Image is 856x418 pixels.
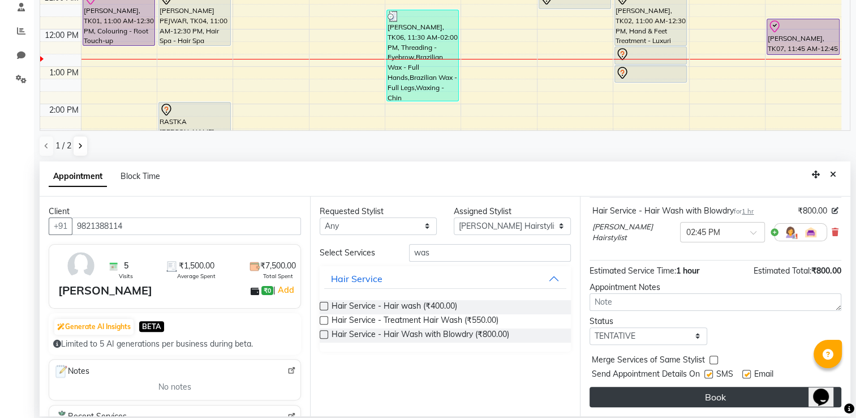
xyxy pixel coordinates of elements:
span: Total Spent [263,272,293,280]
span: Visits [119,272,133,280]
i: Edit price [832,207,838,214]
span: Email [754,368,773,382]
div: Client [49,206,301,217]
a: Add [276,283,295,297]
span: Estimated Service Time: [590,266,676,276]
div: 1:00 PM [47,67,81,79]
input: Search by service name [409,244,571,262]
span: 1 / 2 [55,140,71,152]
div: Limited to 5 AI generations per business during beta. [53,338,296,350]
div: Appointment Notes [590,281,841,293]
span: 1 hour [676,266,699,276]
span: No notes [158,381,191,393]
div: RASTKA [PERSON_NAME], TK03, 02:00 PM-03:00 PM, Hair Service - Ironing [159,103,230,138]
span: Hair Service - Treatment Hair Wash (₹550.00) [332,314,498,329]
span: | [273,283,295,297]
button: +91 [49,217,72,235]
div: Status [590,315,707,327]
img: avatar [64,249,97,282]
div: 12:00 PM [42,29,81,41]
span: Merge Services of Same Stylist [592,354,705,368]
span: Hair Service - Hair Wash with Blowdry (₹800.00) [332,329,509,343]
span: Appointment [49,167,107,187]
small: for [734,207,754,215]
span: Notes [54,364,89,379]
div: Requested Stylist [320,206,437,217]
button: Hair Service [324,268,567,289]
span: ₹800.00 [811,266,841,276]
div: Assigned Stylist [454,206,571,217]
span: 5 [124,260,128,272]
div: [PERSON_NAME], TK07, 11:45 AM-12:45 PM, Face RF [767,19,839,54]
span: Block Time [121,171,160,181]
button: Close [825,166,841,184]
span: Send Appointment Details On [592,368,700,382]
div: [PERSON_NAME], TK02, 12:30 PM-01:00 PM, Brazilian Wax - Full Hands [615,47,686,64]
span: ₹0 [261,286,273,295]
div: Hair Service [331,272,382,285]
span: ₹800.00 [798,205,827,217]
img: Interior.png [804,225,818,239]
span: 1 hr [742,207,754,215]
div: Select Services [311,247,401,259]
span: Estimated Total: [754,266,811,276]
span: ₹1,500.00 [179,260,214,272]
div: [PERSON_NAME], TK02, 01:00 PM-01:30 PM, Brazilian Wax - Half Legs [615,66,686,82]
input: Search by Name/Mobile/Email/Code [72,217,301,235]
div: [PERSON_NAME], TK06, 11:30 AM-02:00 PM, Threading - Eyebrow,Brazilian Wax - Full Hands,Brazilian ... [387,10,458,101]
div: 2:00 PM [47,104,81,116]
img: Hairdresser.png [784,225,797,239]
span: BETA [139,321,164,332]
div: [PERSON_NAME] [58,282,152,299]
button: Book [590,387,841,407]
iframe: chat widget [808,373,845,407]
span: SMS [716,368,733,382]
button: Generate AI Insights [54,319,134,335]
div: Hair Service - Hair Wash with Blowdry [592,205,754,217]
span: Hair Service - Hair wash (₹400.00) [332,300,457,314]
span: ₹7,500.00 [260,260,296,272]
span: [PERSON_NAME] Hairstylist [592,221,676,244]
span: Average Spent [177,272,216,280]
